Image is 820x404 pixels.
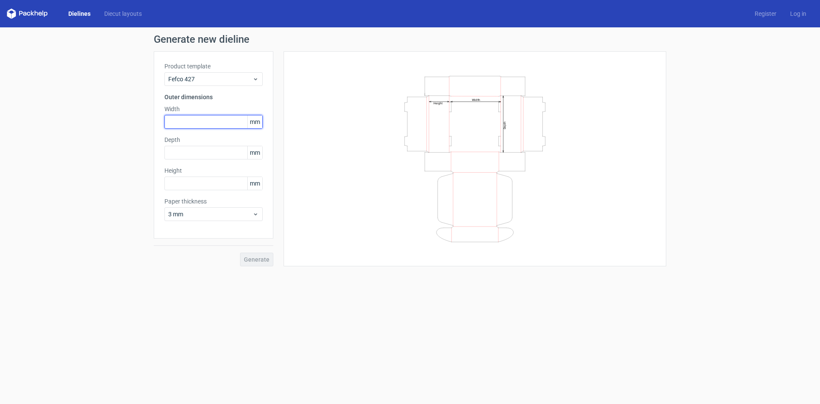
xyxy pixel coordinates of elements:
[748,9,783,18] a: Register
[247,115,262,128] span: mm
[472,97,480,101] text: Width
[164,166,263,175] label: Height
[503,121,507,129] text: Depth
[97,9,149,18] a: Diecut layouts
[164,136,263,144] label: Depth
[164,105,263,113] label: Width
[164,93,263,101] h3: Outer dimensions
[783,9,813,18] a: Log in
[164,62,263,71] label: Product template
[433,101,442,105] text: Height
[168,210,252,218] span: 3 mm
[247,146,262,159] span: mm
[61,9,97,18] a: Dielines
[164,197,263,206] label: Paper thickness
[154,34,666,44] h1: Generate new dieline
[168,75,252,83] span: Fefco 427
[247,177,262,190] span: mm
